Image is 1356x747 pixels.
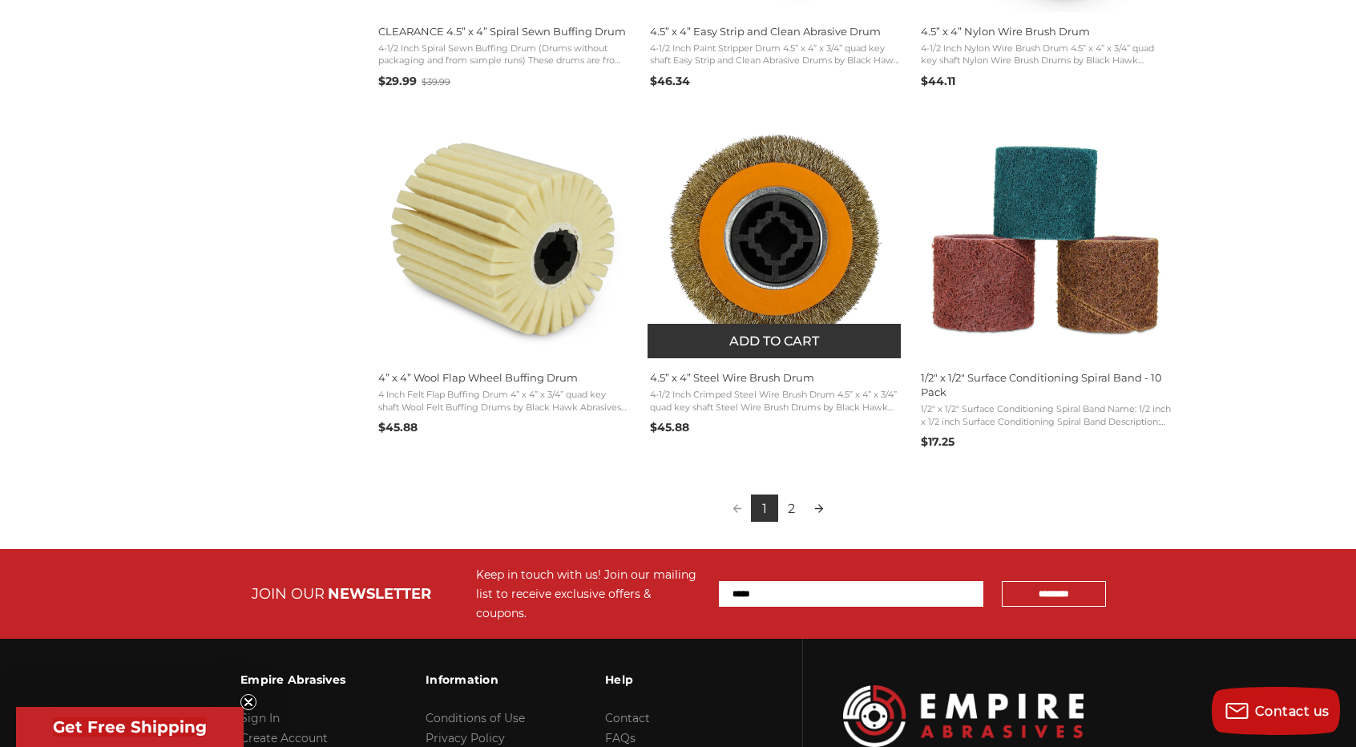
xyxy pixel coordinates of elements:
[650,370,900,385] span: 4.5” x 4” Steel Wire Brush Drum
[650,24,900,38] span: 4.5” x 4” Easy Strip and Clean Abrasive Drum
[252,585,325,603] span: JOIN OUR
[918,118,1173,454] a: 1/2
[778,495,805,522] a: 2
[378,495,1177,525] div: Pagination
[921,74,955,88] span: $44.11
[422,76,450,87] span: $39.99
[605,731,636,745] a: FAQs
[16,707,244,747] div: Get Free ShippingClose teaser
[426,663,525,697] h3: Information
[426,731,505,745] a: Privacy Policy
[240,694,256,710] button: Close teaser
[426,711,525,725] a: Conditions of Use
[378,389,628,414] span: 4 Inch Felt Flap Buffing Drum 4” x 4” x 3/4” quad key shaft Wool Felt Buffing Drums by Black Hawk...
[648,118,902,440] a: 4.5” x 4” Steel Wire Brush Drum
[921,434,954,449] span: $17.25
[240,731,328,745] a: Create Account
[605,711,650,725] a: Contact
[605,663,713,697] h3: Help
[843,685,1084,747] img: Empire Abrasives Logo Image
[378,24,628,38] span: CLEARANCE 4.5” x 4” Spiral Sewn Buffing Drum
[1212,687,1340,735] button: Contact us
[650,420,689,434] span: $45.88
[805,495,833,522] a: Next page
[921,370,1171,399] span: 1/2" x 1/2" Surface Conditioning Spiral Band - 10 Pack
[1255,704,1330,719] span: Contact us
[240,663,345,697] h3: Empire Abrasives
[655,118,895,358] img: quad key arbor steel wire brush drum
[240,711,280,725] a: Sign In
[378,74,417,88] span: $29.99
[476,565,703,623] div: Keep in touch with us! Join our mailing list to receive exclusive offers & coupons.
[650,42,900,67] span: 4-1/2 Inch Paint Stripper Drum 4.5” x 4” x 3/4” quad key shaft Easy Strip and Clean Abrasive Drum...
[648,324,901,358] button: Add to cart
[751,495,778,522] a: 1
[921,42,1171,67] span: 4-1/2 Inch Nylon Wire Brush Drum 4.5” x 4” x 3/4” quad key shaft Nylon Wire Brush Drums by Black ...
[921,24,1171,38] span: 4.5” x 4” Nylon Wire Brush Drum
[53,717,207,737] span: Get Free Shipping
[650,74,690,88] span: $46.34
[378,370,628,385] span: 4” x 4” Wool Flap Wheel Buffing Drum
[650,389,900,414] span: 4-1/2 Inch Crimped Steel Wire Brush Drum 4.5” x 4” x 3/4” quad key shaft Steel Wire Brush Drums b...
[328,585,431,603] span: NEWSLETTER
[921,403,1171,428] span: 1/2" x 1/2" Surface Conditioning Spiral Band Name: 1/2 inch x 1/2 inch Surface Conditioning Spira...
[378,420,418,434] span: $45.88
[378,42,628,67] span: 4-1/2 Inch Spiral Sewn Buffing Drum (Drums without packaging and from sample runs) These drums ar...
[376,118,631,440] a: 4” x 4” Wool Flap Wheel Buffing Drum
